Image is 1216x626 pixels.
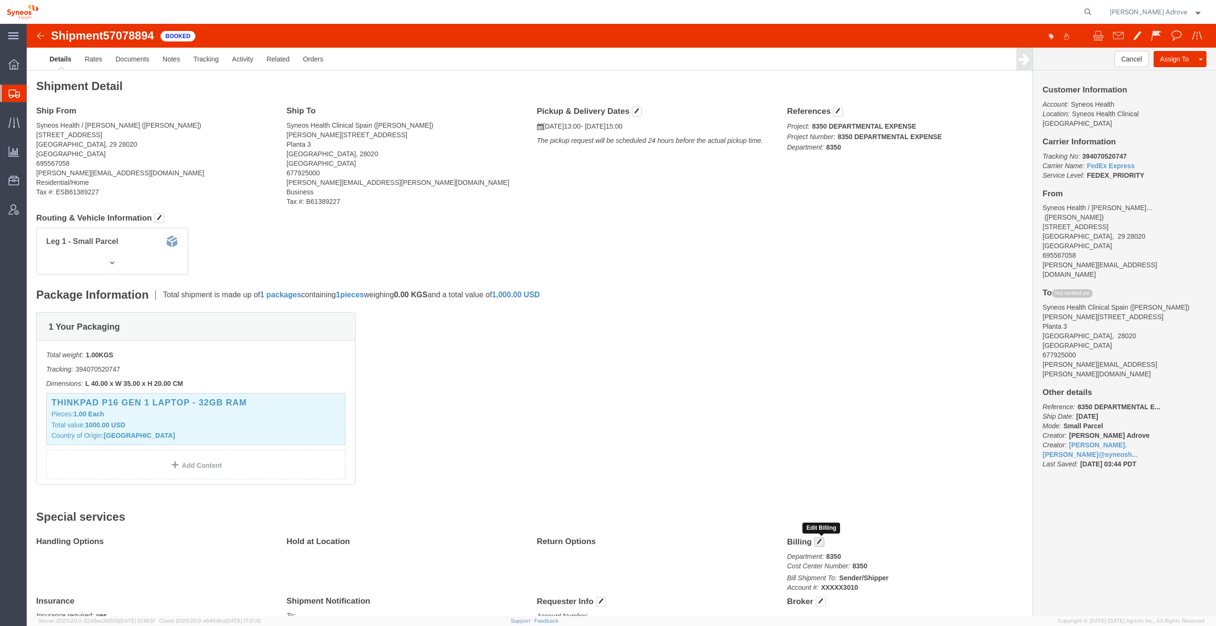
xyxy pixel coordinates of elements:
a: Feedback [534,618,558,624]
span: Server: 2025.20.0-32d5ea39505 [38,618,155,624]
img: logo [7,5,39,19]
span: Client: 2025.20.0-e640dba [159,618,261,624]
span: [DATE] 17:21:12 [225,618,261,624]
iframe: FS Legacy Container [27,24,1216,616]
button: [PERSON_NAME] Adrove [1109,6,1203,18]
span: Copyright © [DATE]-[DATE] Agistix Inc., All Rights Reserved [1058,617,1205,625]
a: Support [511,618,535,624]
span: Irene Perez Adrove [1110,7,1187,17]
span: [DATE] 10:18:31 [119,618,155,624]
